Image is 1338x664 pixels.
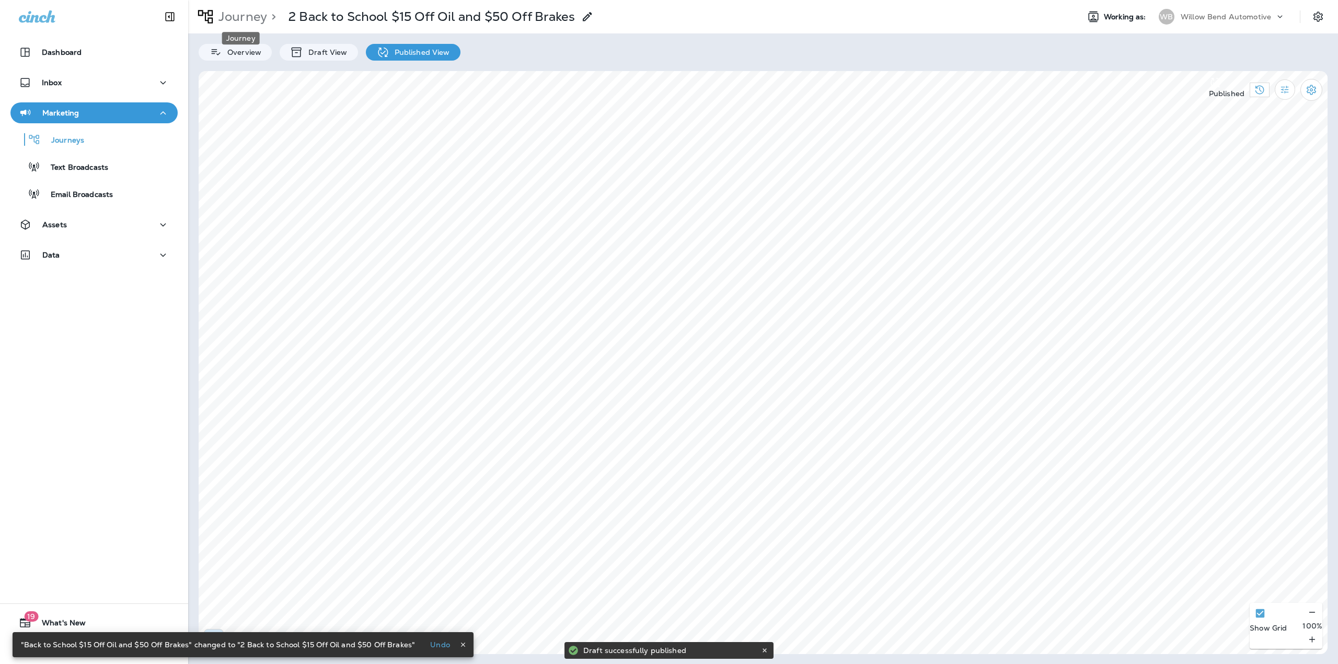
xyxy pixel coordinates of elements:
p: Overview [222,48,261,56]
button: Undo [423,638,457,651]
button: Inbox [10,72,178,93]
button: Dashboard [10,42,178,63]
button: Settings [1309,7,1328,26]
button: 19What's New [10,612,178,633]
button: Settings [1300,79,1322,101]
p: Marketing [42,109,79,117]
p: Draft View [303,48,347,56]
button: Filter Statistics [1275,79,1295,100]
p: 100 % [1302,622,1322,630]
p: Willow Bend Automotive [1181,13,1271,21]
p: > [267,9,276,25]
p: Published [1209,89,1244,98]
span: What's New [31,619,86,631]
p: Journey [214,9,267,25]
button: Marketing [10,102,178,123]
span: 19 [24,611,38,622]
button: Assets [10,214,178,235]
p: Journeys [41,136,84,146]
button: Journeys [10,129,178,150]
div: WB [1159,9,1174,25]
p: Undo [430,640,450,649]
button: Data [10,244,178,265]
p: Dashboard [42,48,82,56]
p: 2 Back to School $15 Off Oil and $50 Off Brakes [289,9,575,25]
p: Data [42,251,60,259]
button: View Changelog [1250,83,1270,97]
p: Show Grid [1250,624,1287,632]
p: Inbox [42,78,62,87]
div: "Back to School $15 Off Oil and $50 Off Brakes" changed to "2 Back to School $15 Off Oil and $50 ... [21,635,415,654]
button: Email Broadcasts [10,183,178,205]
button: Text Broadcasts [10,156,178,178]
div: Draft successfully published [583,642,759,659]
button: Support [10,637,178,658]
p: Text Broadcasts [40,163,108,173]
p: Assets [42,220,67,229]
button: Collapse Sidebar [155,6,184,27]
p: Email Broadcasts [40,190,113,200]
p: Published View [389,48,450,56]
div: Journey [222,32,260,44]
span: Working as: [1104,13,1148,21]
